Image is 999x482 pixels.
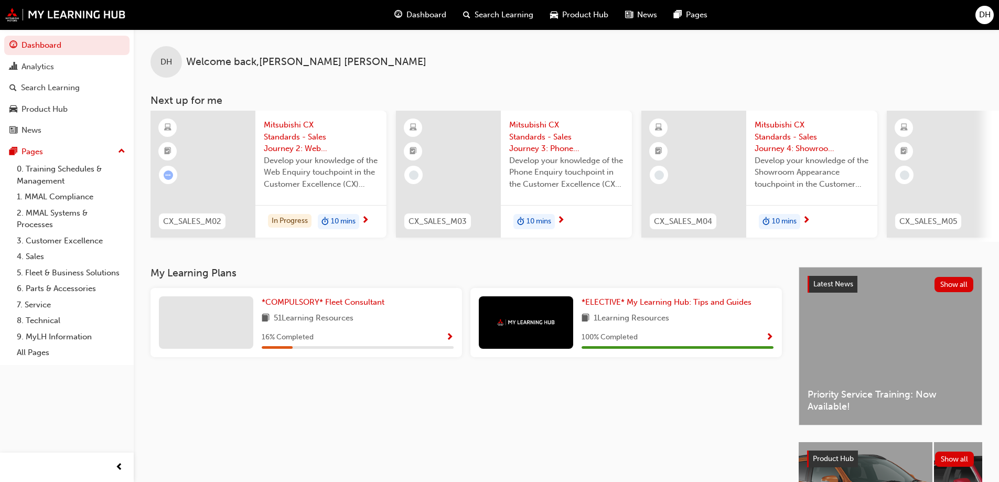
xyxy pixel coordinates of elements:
span: duration-icon [321,215,329,229]
a: 0. Training Schedules & Management [13,161,130,189]
a: Dashboard [4,36,130,55]
span: learningRecordVerb_NONE-icon [900,170,909,180]
a: Latest NewsShow all [808,276,973,293]
button: DashboardAnalyticsSearch LearningProduct HubNews [4,34,130,142]
a: All Pages [13,345,130,361]
span: CX_SALES_M03 [409,216,467,228]
a: Analytics [4,57,130,77]
a: 4. Sales [13,249,130,265]
span: Pages [686,9,707,21]
button: Show Progress [446,331,454,344]
h3: Next up for me [134,94,999,106]
span: Priority Service Training: Now Available! [808,389,973,412]
span: booktick-icon [410,145,417,158]
span: pages-icon [9,147,17,157]
span: search-icon [9,83,17,93]
span: 10 mins [772,216,797,228]
div: In Progress [268,214,311,228]
span: search-icon [463,8,470,22]
span: learningRecordVerb_NONE-icon [654,170,664,180]
span: pages-icon [674,8,682,22]
span: 10 mins [527,216,551,228]
span: 16 % Completed [262,331,314,344]
span: learningRecordVerb_ATTEMPT-icon [164,170,173,180]
span: 1 Learning Resources [594,312,669,325]
a: 8. Technical [13,313,130,329]
span: book-icon [262,312,270,325]
span: *COMPULSORY* Fleet Consultant [262,297,384,307]
a: search-iconSearch Learning [455,4,542,26]
span: Mitsubishi CX Standards - Sales Journey 3: Phone Enquiry [509,119,624,155]
a: CX_SALES_M04Mitsubishi CX Standards - Sales Journey 4: Showroom AppearanceDevelop your knowledge ... [641,111,877,238]
a: car-iconProduct Hub [542,4,617,26]
a: News [4,121,130,140]
span: Develop your knowledge of the Showroom Appearance touchpoint in the Customer Excellence (CX) Sale... [755,155,869,190]
span: Dashboard [406,9,446,21]
span: booktick-icon [900,145,908,158]
span: booktick-icon [655,145,662,158]
span: DH [160,56,172,68]
span: Search Learning [475,9,533,21]
a: Search Learning [4,78,130,98]
span: chart-icon [9,62,17,72]
span: Welcome back , [PERSON_NAME] [PERSON_NAME] [186,56,426,68]
span: Product Hub [813,454,854,463]
a: CX_SALES_M02Mitsubishi CX Standards - Sales Journey 2: Web EnquiryDevelop your knowledge of the W... [151,111,386,238]
span: Product Hub [562,9,608,21]
span: learningResourceType_ELEARNING-icon [900,121,908,135]
span: Develop your knowledge of the Phone Enquiry touchpoint in the Customer Excellence (CX) Sales jour... [509,155,624,190]
span: up-icon [118,145,125,158]
h3: My Learning Plans [151,267,782,279]
span: next-icon [557,216,565,226]
span: car-icon [9,105,17,114]
div: Product Hub [22,103,68,115]
span: CX_SALES_M04 [654,216,712,228]
button: Show all [935,452,974,467]
a: 6. Parts & Accessories [13,281,130,297]
a: guage-iconDashboard [386,4,455,26]
span: duration-icon [762,215,770,229]
span: guage-icon [9,41,17,50]
a: *COMPULSORY* Fleet Consultant [262,296,389,308]
span: learningResourceType_ELEARNING-icon [655,121,662,135]
a: 1. MMAL Compliance [13,189,130,205]
a: 9. MyLH Information [13,329,130,345]
span: learningRecordVerb_NONE-icon [409,170,418,180]
a: news-iconNews [617,4,665,26]
a: Latest NewsShow allPriority Service Training: Now Available! [799,267,982,425]
a: 2. MMAL Systems & Processes [13,205,130,233]
span: learningResourceType_ELEARNING-icon [410,121,417,135]
span: next-icon [361,216,369,226]
a: Product Hub [4,100,130,119]
span: guage-icon [394,8,402,22]
span: 10 mins [331,216,356,228]
a: *ELECTIVE* My Learning Hub: Tips and Guides [582,296,756,308]
div: Analytics [22,61,54,73]
a: pages-iconPages [665,4,716,26]
span: 51 Learning Resources [274,312,353,325]
a: Product HubShow all [807,451,974,467]
a: mmal [5,8,126,22]
span: Latest News [813,280,853,288]
span: learningResourceType_ELEARNING-icon [164,121,171,135]
span: CX_SALES_M02 [163,216,221,228]
span: duration-icon [517,215,524,229]
span: Mitsubishi CX Standards - Sales Journey 4: Showroom Appearance [755,119,869,155]
button: DH [975,6,994,24]
span: prev-icon [115,461,123,474]
button: Show Progress [766,331,774,344]
button: Pages [4,142,130,162]
span: *ELECTIVE* My Learning Hub: Tips and Guides [582,297,751,307]
a: CX_SALES_M03Mitsubishi CX Standards - Sales Journey 3: Phone EnquiryDevelop your knowledge of the... [396,111,632,238]
span: news-icon [9,126,17,135]
span: car-icon [550,8,558,22]
div: Pages [22,146,43,158]
button: Show all [934,277,974,292]
div: Search Learning [21,82,80,94]
span: News [637,9,657,21]
a: 7. Service [13,297,130,313]
span: book-icon [582,312,589,325]
span: Show Progress [766,333,774,342]
span: Mitsubishi CX Standards - Sales Journey 2: Web Enquiry [264,119,378,155]
img: mmal [497,319,555,326]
